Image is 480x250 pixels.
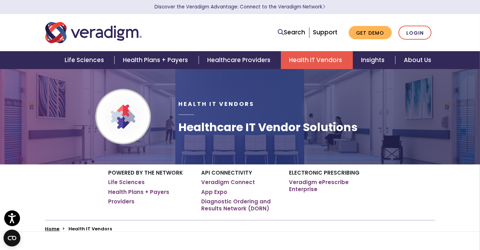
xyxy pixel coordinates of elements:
[114,51,198,69] a: Health Plans + Payers
[45,21,142,44] img: Veradigm logo
[178,121,357,134] h1: Healthcare IT Vendor Solutions
[202,189,228,196] a: App Expo
[202,179,255,186] a: Veradigm Connect
[109,179,145,186] a: Life Sciences
[289,179,372,192] a: Veradigm ePrescribe Enterprise
[322,4,326,10] span: Learn More
[45,225,60,232] a: Home
[202,198,279,212] a: Diagnostic Ordering and Results Network (DORN)
[278,28,305,37] a: Search
[56,51,114,69] a: Life Sciences
[399,26,432,40] a: Login
[313,28,337,36] a: Support
[395,51,440,69] a: About Us
[281,51,353,69] a: Health IT Vendors
[349,26,392,40] a: Get Demo
[109,198,135,205] a: Providers
[109,189,170,196] a: Health Plans + Payers
[199,51,281,69] a: Healthcare Providers
[353,51,395,69] a: Insights
[4,230,20,246] button: Open CMP widget
[154,4,326,10] a: Discover the Veradigm Advantage: Connect to the Veradigm NetworkLearn More
[178,100,254,108] span: Health IT Vendors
